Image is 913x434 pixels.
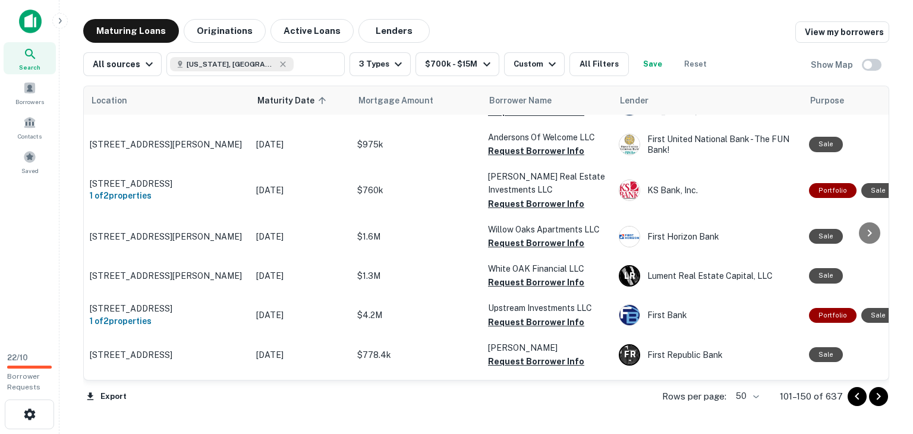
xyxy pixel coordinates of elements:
[83,388,130,405] button: Export
[809,137,843,152] div: Sale
[619,226,797,247] div: First Horizon Bank
[488,144,584,158] button: Request Borrower Info
[357,269,476,282] p: $1.3M
[809,229,843,244] div: Sale
[619,304,797,326] div: First Bank
[256,309,345,322] p: [DATE]
[488,301,607,315] p: Upstream Investments LLC
[809,308,857,323] div: This is a portfolio loan with 2 properties
[357,230,476,243] p: $1.6M
[619,180,640,200] img: picture
[619,265,797,287] div: Lument Real Estate Capital, LLC
[795,21,889,43] a: View my borrowers
[869,387,888,406] button: Go to next page
[91,93,127,108] span: Location
[7,372,40,391] span: Borrower Requests
[4,42,56,74] a: Search
[488,170,607,196] p: [PERSON_NAME] Real Estate Investments LLC
[731,388,761,405] div: 50
[613,86,803,115] th: Lender
[488,197,584,211] button: Request Borrower Info
[184,19,266,43] button: Originations
[514,57,559,71] div: Custom
[257,93,330,108] span: Maturity Date
[809,183,857,198] div: This is a portfolio loan with 2 properties
[482,86,613,115] th: Borrower Name
[83,19,179,43] button: Maturing Loans
[256,230,345,243] p: [DATE]
[620,93,648,108] span: Lender
[90,178,244,189] p: [STREET_ADDRESS]
[489,93,552,108] span: Borrower Name
[187,59,276,70] span: [US_STATE], [GEOGRAPHIC_DATA]
[19,10,42,33] img: capitalize-icon.png
[84,86,250,115] th: Location
[15,97,44,106] span: Borrowers
[676,52,714,76] button: Reset
[619,180,797,201] div: KS Bank, Inc.
[83,52,162,76] button: All sources
[809,268,843,283] div: Sale
[624,270,635,282] p: L R
[619,134,640,155] img: picture
[488,275,584,290] button: Request Borrower Info
[351,86,482,115] th: Mortgage Amount
[4,77,56,109] a: Borrowers
[357,348,476,361] p: $778.4k
[358,19,430,43] button: Lenders
[90,139,244,150] p: [STREET_ADDRESS][PERSON_NAME]
[811,58,855,71] h6: Show Map
[488,341,607,354] p: [PERSON_NAME]
[488,223,607,236] p: Willow Oaks Apartments LLC
[19,62,40,72] span: Search
[256,348,345,361] p: [DATE]
[93,57,156,71] div: All sources
[90,303,244,314] p: [STREET_ADDRESS]
[634,52,672,76] button: Save your search to get updates of matches that match your search criteria.
[854,339,913,396] iframe: Chat Widget
[358,93,449,108] span: Mortgage Amount
[488,354,584,369] button: Request Borrower Info
[90,231,244,242] p: [STREET_ADDRESS][PERSON_NAME]
[504,52,565,76] button: Custom
[780,389,843,404] p: 101–150 of 637
[270,19,354,43] button: Active Loans
[7,353,28,362] span: 22 / 10
[619,305,640,325] img: picture
[250,86,351,115] th: Maturity Date
[488,262,607,275] p: White OAK Financial LLC
[256,269,345,282] p: [DATE]
[488,236,584,250] button: Request Borrower Info
[415,52,499,76] button: $700k - $15M
[624,348,635,361] p: F R
[350,52,411,76] button: 3 Types
[809,347,843,362] div: Sale
[357,138,476,151] p: $975k
[21,166,39,175] span: Saved
[848,387,867,406] button: Go to previous page
[357,184,476,197] p: $760k
[256,184,345,197] p: [DATE]
[619,344,797,366] div: First Republic Bank
[662,389,726,404] p: Rows per page:
[90,189,244,202] h6: 1 of 2 properties
[488,315,584,329] button: Request Borrower Info
[488,131,607,144] p: Andersons Of Welcome LLC
[18,131,42,141] span: Contacts
[4,146,56,178] a: Saved
[810,93,844,108] span: Purpose
[90,350,244,360] p: [STREET_ADDRESS]
[4,111,56,143] a: Contacts
[256,138,345,151] p: [DATE]
[619,227,640,247] img: picture
[90,271,244,281] p: [STREET_ADDRESS][PERSON_NAME]
[357,309,476,322] p: $4.2M
[569,52,629,76] button: All Filters
[619,134,797,155] div: First United National Bank - The FUN Bank!
[90,315,244,328] h6: 1 of 2 properties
